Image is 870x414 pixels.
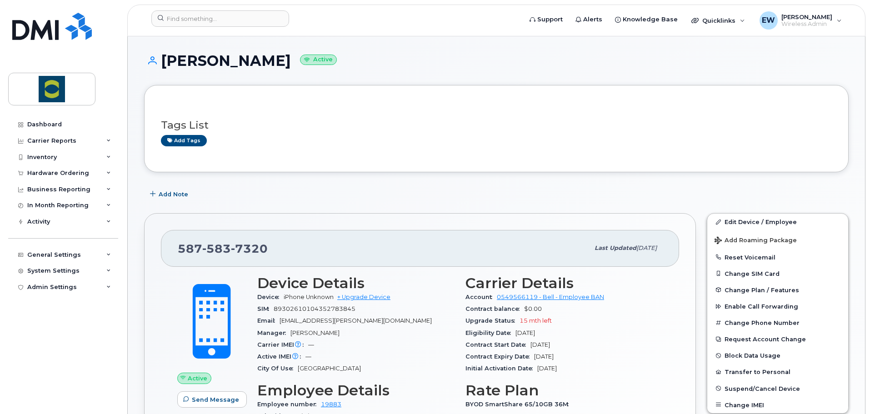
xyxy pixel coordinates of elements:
span: Manager [257,329,290,336]
span: Contract Expiry Date [465,353,534,360]
a: + Upgrade Device [337,294,390,300]
button: Add Roaming Package [707,230,848,249]
h3: Device Details [257,275,455,291]
span: Send Message [192,395,239,404]
span: Suspend/Cancel Device [725,385,800,392]
span: $0.00 [524,305,542,312]
span: City Of Use [257,365,298,372]
span: Upgrade Status [465,317,520,324]
h3: Employee Details [257,382,455,399]
small: Active [300,55,337,65]
span: Last updated [595,244,636,251]
button: Change IMEI [707,397,848,413]
button: Block Data Usage [707,347,848,364]
h1: [PERSON_NAME] [144,53,849,69]
span: [GEOGRAPHIC_DATA] [298,365,361,372]
button: Add Note [144,186,196,202]
span: Device [257,294,284,300]
a: Edit Device / Employee [707,214,848,230]
span: [PERSON_NAME] [290,329,340,336]
button: Change SIM Card [707,265,848,282]
h3: Rate Plan [465,382,663,399]
button: Request Account Change [707,331,848,347]
button: Change Plan / Features [707,282,848,298]
span: Initial Activation Date [465,365,537,372]
button: Transfer to Personal [707,364,848,380]
span: Active IMEI [257,353,305,360]
span: — [305,353,311,360]
span: iPhone Unknown [284,294,334,300]
span: Eligibility Date [465,329,515,336]
span: Account [465,294,497,300]
span: [DATE] [530,341,550,348]
span: BYOD SmartShare 65/10GB 36M [465,401,573,408]
a: 0549566119 - Bell - Employee BAN [497,294,604,300]
span: 587 [178,242,268,255]
span: Add Roaming Package [715,237,797,245]
span: Contract balance [465,305,524,312]
span: 15 mth left [520,317,552,324]
span: Active [188,374,207,383]
span: 7320 [231,242,268,255]
h3: Carrier Details [465,275,663,291]
span: [EMAIL_ADDRESS][PERSON_NAME][DOMAIN_NAME] [280,317,432,324]
span: [DATE] [515,329,535,336]
span: Enable Call Forwarding [725,303,798,310]
span: [DATE] [537,365,557,372]
button: Enable Call Forwarding [707,298,848,314]
span: Employee number [257,401,321,408]
span: 89302610104352783845 [274,305,355,312]
a: 19883 [321,401,341,408]
span: Add Note [159,190,188,199]
h3: Tags List [161,120,832,131]
button: Reset Voicemail [707,249,848,265]
a: Add tags [161,135,207,146]
span: [DATE] [636,244,657,251]
span: [DATE] [534,353,554,360]
span: 583 [202,242,231,255]
span: Contract Start Date [465,341,530,348]
span: SIM [257,305,274,312]
button: Send Message [177,391,247,408]
span: Carrier IMEI [257,341,308,348]
button: Suspend/Cancel Device [707,380,848,397]
button: Change Phone Number [707,314,848,331]
span: Change Plan / Features [725,286,799,293]
span: — [308,341,314,348]
span: Email [257,317,280,324]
